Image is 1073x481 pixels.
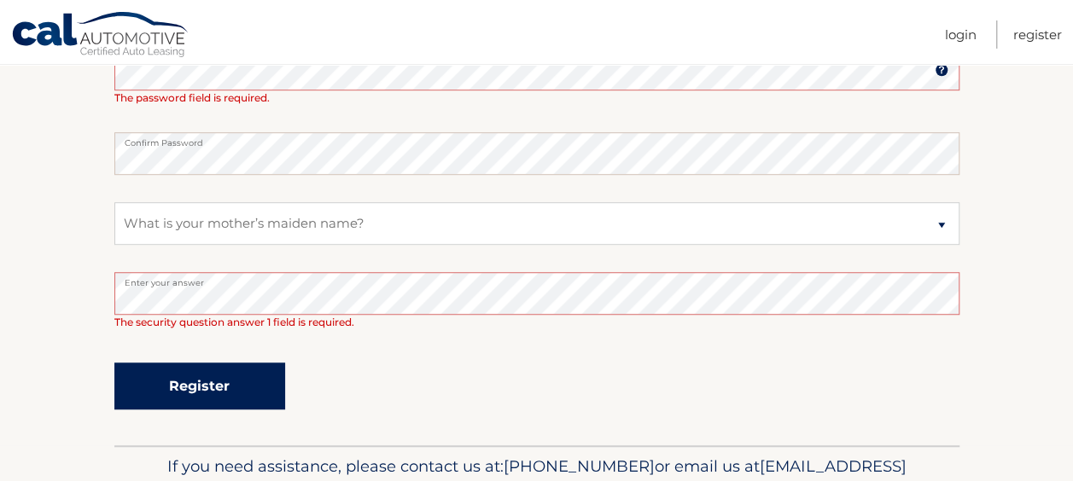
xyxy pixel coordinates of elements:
[114,272,959,286] label: Enter your answer
[504,456,655,476] span: [PHONE_NUMBER]
[11,11,190,61] a: Cal Automotive
[114,132,959,146] label: Confirm Password
[114,91,270,104] span: The password field is required.
[114,316,354,328] span: The security question answer 1 field is required.
[935,63,948,77] img: tooltip.svg
[114,362,285,409] button: Register
[1013,20,1062,49] a: Register
[945,20,977,49] a: Login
